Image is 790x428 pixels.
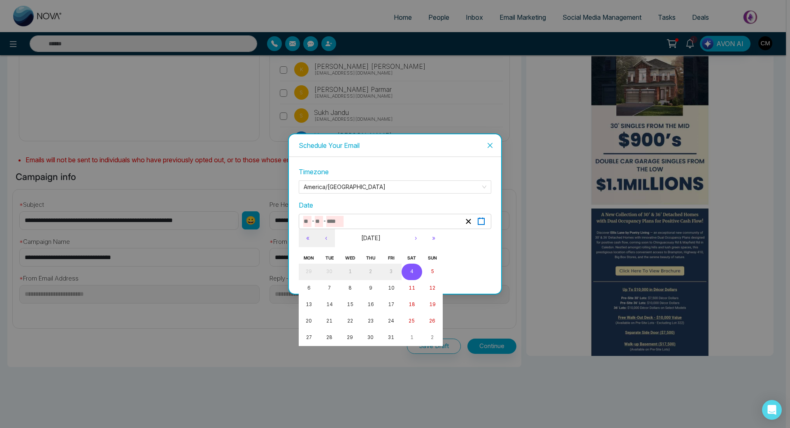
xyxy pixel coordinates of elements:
[319,297,340,313] button: October 14, 2025
[388,318,394,324] abbr: October 24, 2025
[402,280,422,297] button: October 11, 2025
[410,269,414,274] abbr: October 4, 2025
[422,297,443,313] button: October 19, 2025
[299,264,319,280] button: September 29, 2025
[326,302,333,307] abbr: October 14, 2025
[361,234,381,241] span: [DATE]
[429,285,435,291] abbr: October 12, 2025
[306,318,312,324] abbr: October 20, 2025
[369,269,372,274] abbr: October 2, 2025
[422,264,443,280] button: October 5, 2025
[328,285,331,291] abbr: October 7, 2025
[323,216,326,226] span: -
[425,229,443,247] button: »
[317,229,335,247] button: ‹
[347,302,353,307] abbr: October 15, 2025
[347,334,353,340] abbr: October 29, 2025
[381,313,402,330] button: October 24, 2025
[299,313,319,330] button: October 20, 2025
[428,255,437,261] abbr: Sunday
[340,297,360,313] button: October 15, 2025
[762,400,782,420] div: Open Intercom Messenger
[367,334,374,340] abbr: October 30, 2025
[345,255,355,261] abbr: Wednesday
[349,285,352,291] abbr: October 8, 2025
[402,264,422,280] button: October 4, 2025
[299,167,491,177] label: Timezone
[366,255,375,261] abbr: Thursday
[388,334,394,340] abbr: October 31, 2025
[431,334,434,340] abbr: November 2, 2025
[409,318,415,324] abbr: October 25, 2025
[335,229,407,247] button: [DATE]
[299,330,319,346] button: October 27, 2025
[381,280,402,297] button: October 10, 2025
[349,269,352,274] abbr: October 1, 2025
[326,269,332,274] abbr: September 30, 2025
[299,280,319,297] button: October 6, 2025
[367,302,374,307] abbr: October 16, 2025
[369,285,372,291] abbr: October 9, 2025
[306,269,312,274] abbr: September 29, 2025
[402,330,422,346] button: November 1, 2025
[431,269,434,274] abbr: October 5, 2025
[360,280,381,297] button: October 9, 2025
[429,318,435,324] abbr: October 26, 2025
[388,302,394,307] abbr: October 17, 2025
[381,264,402,280] button: October 3, 2025
[422,330,443,346] button: November 2, 2025
[299,200,491,210] label: Date
[360,313,381,330] button: October 23, 2025
[340,264,360,280] button: October 1, 2025
[402,313,422,330] button: October 25, 2025
[409,285,415,291] abbr: October 11, 2025
[319,264,340,280] button: September 30, 2025
[407,255,416,261] abbr: Saturday
[360,264,381,280] button: October 2, 2025
[381,330,402,346] button: October 31, 2025
[319,313,340,330] button: October 21, 2025
[304,255,314,261] abbr: Monday
[311,216,315,226] span: -
[299,297,319,313] button: October 13, 2025
[340,313,360,330] button: October 22, 2025
[347,318,353,324] abbr: October 22, 2025
[304,181,486,193] span: America/Toronto
[360,297,381,313] button: October 16, 2025
[368,318,374,324] abbr: October 23, 2025
[388,255,395,261] abbr: Friday
[306,302,312,307] abbr: October 13, 2025
[306,334,312,340] abbr: October 27, 2025
[326,318,332,324] abbr: October 21, 2025
[340,330,360,346] button: October 29, 2025
[407,229,425,247] button: ›
[325,255,334,261] abbr: Tuesday
[299,141,491,150] div: Schedule Your Email
[340,280,360,297] button: October 8, 2025
[479,134,501,157] button: Close
[487,142,493,149] span: close
[381,297,402,313] button: October 17, 2025
[409,302,415,307] abbr: October 18, 2025
[422,313,443,330] button: October 26, 2025
[422,280,443,297] button: October 12, 2025
[319,330,340,346] button: October 28, 2025
[307,285,311,291] abbr: October 6, 2025
[326,334,332,340] abbr: October 28, 2025
[429,302,436,307] abbr: October 19, 2025
[402,297,422,313] button: October 18, 2025
[388,285,395,291] abbr: October 10, 2025
[360,330,381,346] button: October 30, 2025
[390,269,393,274] abbr: October 3, 2025
[319,280,340,297] button: October 7, 2025
[410,334,414,340] abbr: November 1, 2025
[299,229,317,247] button: «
